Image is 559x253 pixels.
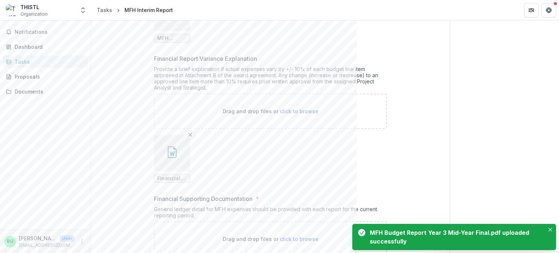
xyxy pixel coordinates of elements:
span: MFH Budget Report Year 3 Mid-Year Final.pdf [157,35,187,41]
span: click to browse [280,108,318,114]
a: Documents [3,86,88,98]
a: Tasks [3,56,88,68]
div: Provide a brief explanation if actual expenses vary by +/- 10% of each budget line item approved ... [154,66,387,94]
div: Proposals [15,73,82,80]
div: Dashboard [15,43,82,51]
div: MFH Interim Report [124,6,173,14]
div: Documents [15,88,82,95]
span: Notifications [15,29,85,35]
div: Notifications-bottom-right [349,221,559,253]
div: Tasks [97,6,112,14]
div: General ledger detail for MFH expenses should be provided with each report for the current report... [154,206,387,221]
p: Drag and drop files or [223,235,318,243]
img: THISTL [6,4,17,16]
p: Drag and drop files or [223,107,318,115]
button: Remove File [186,130,195,139]
button: Notifications [3,26,88,38]
button: Close [546,225,555,234]
button: Get Help [542,3,556,17]
p: [PERSON_NAME] [19,234,57,242]
a: Tasks [94,5,115,15]
nav: breadcrumb [94,5,176,15]
button: Partners [524,3,539,17]
p: User [60,235,75,242]
div: THISTL [20,3,48,11]
p: Financial Supporting Documentation [154,194,253,203]
span: click to browse [280,236,318,242]
div: Tasks [15,58,82,66]
button: Open entity switcher [78,3,88,17]
div: Remove FileFinancial Variances MFH Report Year [DATE].docx [154,135,190,183]
p: Financial Report Variance Explanation [154,54,257,63]
div: MFH Budget Report Year 3 Mid-Year Final.pdf uploaded successfully [370,228,542,246]
a: Proposals [3,71,88,83]
span: Organization [20,11,48,17]
div: Beth Gombos [7,239,13,244]
a: Dashboard [3,41,88,53]
p: [EMAIL_ADDRESS][DOMAIN_NAME] [19,242,75,249]
button: More [78,237,86,246]
span: Financial Variances MFH Report Year [DATE].docx [157,175,187,182]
